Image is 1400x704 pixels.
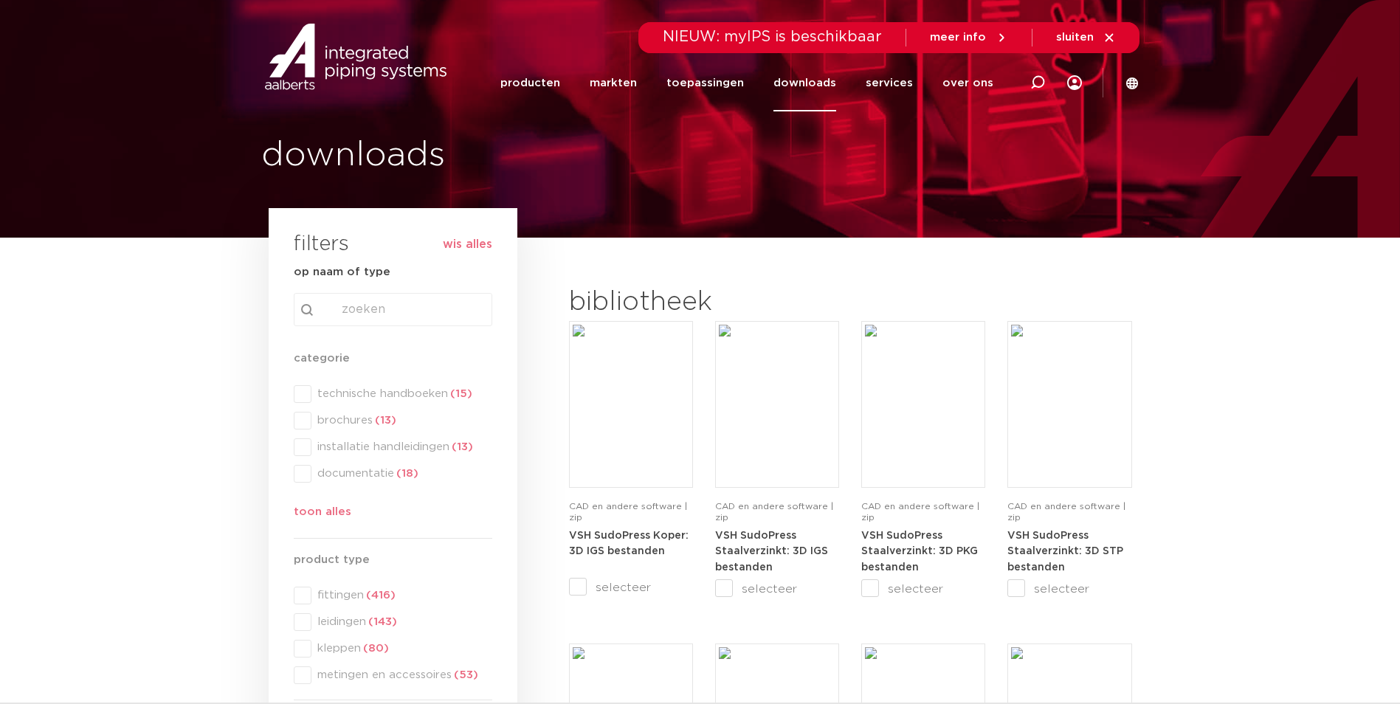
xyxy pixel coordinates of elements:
[1056,31,1116,44] a: sluiten
[930,31,1008,44] a: meer info
[1007,502,1125,522] span: CAD en andere software | zip
[861,530,978,573] a: VSH SudoPress Staalverzinkt: 3D PKG bestanden
[500,55,560,111] a: producten
[866,55,913,111] a: services
[590,55,637,111] a: markten
[861,502,979,522] span: CAD en andere software | zip
[1007,580,1131,598] label: selecteer
[500,55,993,111] nav: Menu
[1007,531,1123,573] strong: VSH SudoPress Staalverzinkt: 3D STP bestanden
[1056,32,1094,43] span: sluiten
[715,580,839,598] label: selecteer
[1011,325,1128,484] img: Download-Placeholder-1.png
[569,285,832,320] h2: bibliotheek
[569,579,693,596] label: selecteer
[294,266,390,277] strong: op naam of type
[666,55,744,111] a: toepassingen
[261,132,693,179] h1: downloads
[861,580,985,598] label: selecteer
[861,531,978,573] strong: VSH SudoPress Staalverzinkt: 3D PKG bestanden
[865,325,982,484] img: Download-Placeholder-1.png
[663,30,882,44] span: NIEUW: myIPS is beschikbaar
[294,227,349,263] h3: filters
[569,530,689,557] a: VSH SudoPress Koper: 3D IGS bestanden
[715,530,828,573] a: VSH SudoPress Staalverzinkt: 3D IGS bestanden
[573,325,689,484] img: Download-Placeholder-1.png
[773,55,836,111] a: downloads
[569,502,687,522] span: CAD en andere software | zip
[715,502,833,522] span: CAD en andere software | zip
[1007,530,1123,573] a: VSH SudoPress Staalverzinkt: 3D STP bestanden
[942,55,993,111] a: over ons
[715,531,828,573] strong: VSH SudoPress Staalverzinkt: 3D IGS bestanden
[569,531,689,557] strong: VSH SudoPress Koper: 3D IGS bestanden
[719,325,835,484] img: Download-Placeholder-1.png
[930,32,986,43] span: meer info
